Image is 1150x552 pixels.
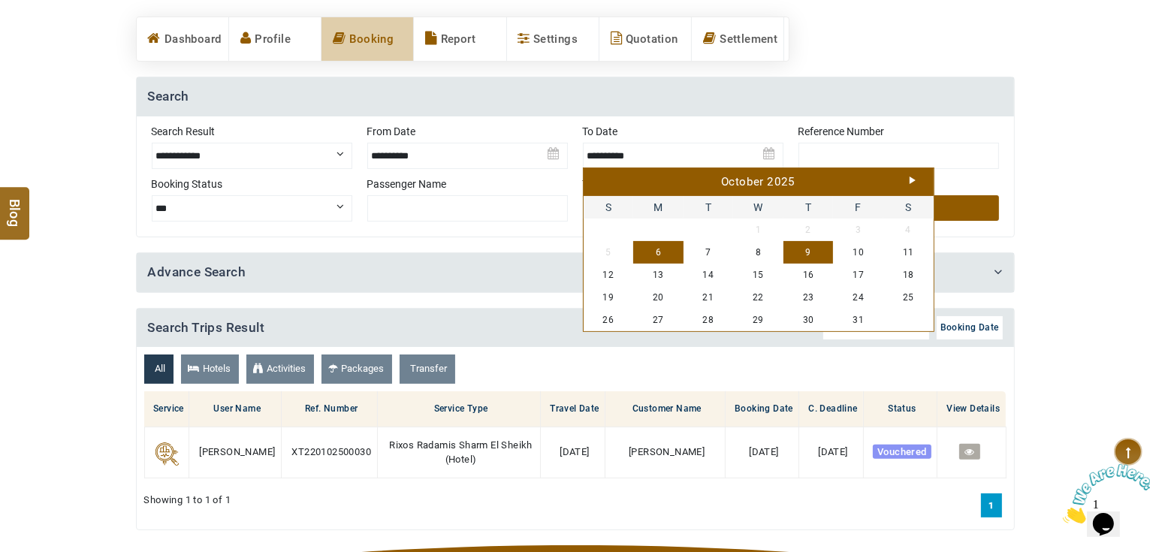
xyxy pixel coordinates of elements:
a: 13 [633,264,684,286]
a: Hotels [181,354,239,384]
a: Settings [507,17,599,61]
a: 29 [733,309,783,331]
span: 5 [584,241,634,264]
a: 16 [783,264,834,286]
a: 7 [684,241,734,264]
a: Advance Search [148,264,246,279]
span: [PERSON_NAME] [199,446,275,457]
span: Cancellation DeadLine [827,322,925,333]
iframe: chat widget [1057,458,1150,529]
label: Reference Number [798,124,999,139]
a: 1 [981,493,1001,517]
span: [DATE] [560,446,589,457]
span: [DATE] [749,446,778,457]
a: 18 [883,264,934,286]
a: 31 [833,309,883,331]
a: 9 [783,241,834,264]
a: 14 [684,264,734,286]
a: 30 [783,309,834,331]
a: 23 [783,286,834,309]
span: Thursday [783,196,834,219]
span: 2 [783,219,834,241]
a: Settlement [692,17,783,61]
h4: Search [137,77,1014,116]
a: Transfer [400,354,455,384]
img: Chat attention grabber [6,6,99,65]
span: Monday [633,196,684,219]
th: Booking Date [725,391,799,427]
a: 6 [633,241,684,264]
a: Report [414,17,506,61]
span: 4 [883,219,934,241]
a: 15 [733,264,783,286]
span: October [721,175,764,189]
a: 27 [633,309,684,331]
a: 26 [584,309,634,331]
th: Service [144,391,189,427]
a: Dashboard [137,17,228,61]
span: Saturday [883,196,934,219]
a: 28 [684,309,734,331]
td: ( ) [378,427,541,478]
span: [PERSON_NAME] [629,446,705,457]
th: C. Deadline [799,391,864,427]
a: 19 [584,286,634,309]
a: 10 [833,241,883,264]
span: Sunday [584,196,634,219]
a: Packages [321,354,392,384]
span: Rixos Radamis Sharm El Sheikh [389,439,533,451]
span: Hotel [448,454,472,465]
th: Service Type [378,391,541,427]
span: 1 [6,6,12,19]
label: Booking Status [152,176,352,192]
a: Booking [321,17,413,61]
span: Blog [5,198,25,211]
span: 1 [733,219,783,241]
a: 24 [833,286,883,309]
a: 21 [684,286,734,309]
span: Friday [833,196,883,219]
a: 17 [833,264,883,286]
a: 8 [733,241,783,264]
a: Profile [229,17,321,61]
a: Activities [246,354,314,384]
span: Booking Date [940,322,999,333]
a: 20 [633,286,684,309]
th: Customer Name [605,391,725,427]
a: 12 [584,264,634,286]
label: Passenger Name [367,176,568,192]
a: 22 [733,286,783,309]
span: Wednesday [733,196,783,219]
th: User Name [189,391,282,427]
span: 3 [833,219,883,241]
h4: Search Trips Result [137,309,1014,348]
th: Travel Date [541,391,605,427]
th: Status [863,391,937,427]
a: Quotation [599,17,691,61]
a: All [144,354,174,384]
span: 2025 [767,175,795,189]
th: View Details [937,391,1006,427]
label: Search Result [152,124,352,139]
th: Ref. Number [282,391,378,427]
a: Next [910,176,916,184]
span: Tuesday [684,196,734,219]
span: Showing 1 to 1 of 1 [144,493,231,508]
span: Vouchered [873,445,931,459]
span: [DATE] [818,446,847,457]
a: 11 [883,241,934,264]
a: 25 [883,286,934,309]
span: XT220102500030 [291,446,371,457]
